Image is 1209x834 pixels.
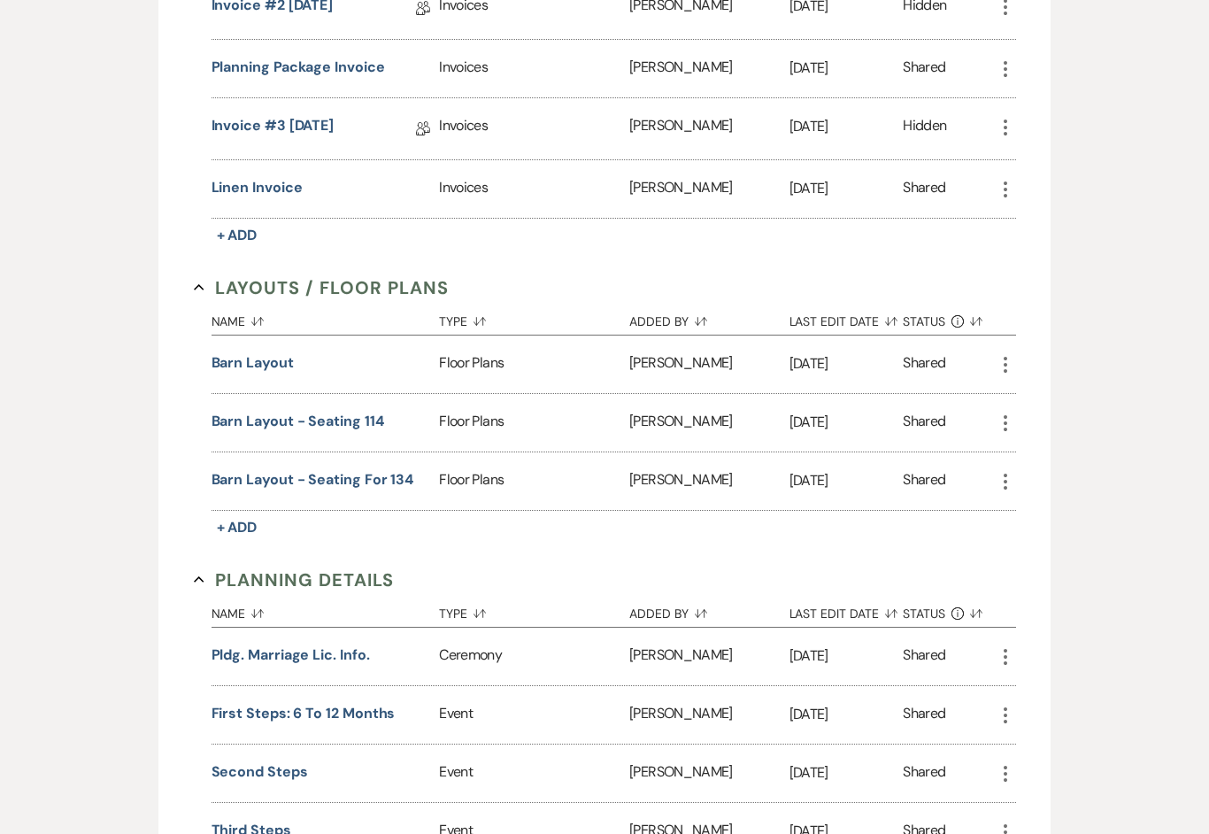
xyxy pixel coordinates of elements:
p: [DATE] [789,352,904,375]
div: Ceremony [439,628,629,685]
div: Invoices [439,40,629,97]
div: Shared [903,469,945,493]
div: Invoices [439,98,629,159]
p: [DATE] [789,411,904,434]
button: Type [439,593,629,627]
div: Invoices [439,160,629,218]
p: [DATE] [789,761,904,784]
p: [DATE] [789,469,904,492]
div: Shared [903,57,945,81]
div: [PERSON_NAME] [629,745,789,802]
span: + Add [217,226,258,244]
a: Invoice #3 [DATE] [212,115,335,143]
button: Layouts / Floor Plans [194,274,450,301]
div: Shared [903,761,945,785]
div: [PERSON_NAME] [629,336,789,393]
button: Added By [629,593,789,627]
button: Barn Layout [212,352,294,374]
button: Added By [629,301,789,335]
button: Planning Details [194,567,395,593]
div: [PERSON_NAME] [629,628,789,685]
div: Event [439,745,629,802]
button: Name [212,593,440,627]
p: [DATE] [789,57,904,80]
button: + Add [212,223,263,248]
div: [PERSON_NAME] [629,394,789,452]
button: Pldg. Marriage Lic. Info. [212,645,370,666]
div: Floor Plans [439,336,629,393]
div: Shared [903,177,945,201]
button: Status [903,301,994,335]
div: Event [439,686,629,744]
div: Hidden [903,115,946,143]
span: Status [903,315,945,328]
button: Barn Layout - Seating 114 [212,411,384,432]
div: [PERSON_NAME] [629,40,789,97]
button: Linen Invoice [212,177,303,198]
p: [DATE] [789,645,904,668]
div: [PERSON_NAME] [629,98,789,159]
div: Shared [903,352,945,376]
button: Barn Layout - Seating for 134 [212,469,414,490]
span: + Add [217,518,258,537]
button: Planning Package Invoice [212,57,385,78]
button: Status [903,593,994,627]
span: Status [903,607,945,620]
div: Shared [903,645,945,668]
button: Type [439,301,629,335]
button: Second Steps [212,761,308,783]
button: Name [212,301,440,335]
div: [PERSON_NAME] [629,452,789,510]
div: Shared [903,703,945,727]
p: [DATE] [789,703,904,726]
div: Shared [903,411,945,435]
button: Last Edit Date [789,301,904,335]
p: [DATE] [789,177,904,200]
div: [PERSON_NAME] [629,160,789,218]
button: + Add [212,515,263,540]
p: [DATE] [789,115,904,138]
div: [PERSON_NAME] [629,686,789,744]
div: Floor Plans [439,452,629,510]
div: Floor Plans [439,394,629,452]
button: Last Edit Date [789,593,904,627]
button: First Steps: 6 to 12 months [212,703,396,724]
